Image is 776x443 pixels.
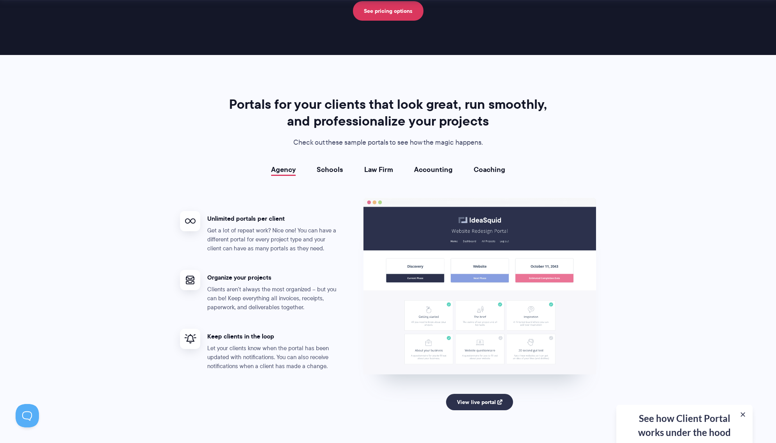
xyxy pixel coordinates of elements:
[364,166,393,174] a: Law Firm
[226,137,550,149] p: Check out these sample portals to see how the magic happens.
[271,166,296,174] a: Agency
[207,226,340,253] p: Get a lot of repeat work? Nice one! You can have a different portal for every project type and yo...
[207,273,340,282] h4: Organize your projects
[414,166,453,174] a: Accounting
[207,344,340,371] p: Let your clients know when the portal has been updated with notifications. You can also receive n...
[446,394,513,410] a: View live portal
[226,96,550,129] h2: Portals for your clients that look great, run smoothly, and professionalize your projects
[207,214,340,223] h4: Unlimited portals per client
[474,166,505,174] a: Coaching
[207,285,340,312] p: Clients aren't always the most organized – but you can be! Keep everything all invoices, receipts...
[207,332,340,340] h4: Keep clients in the loop
[353,1,423,21] a: See pricing options
[317,166,343,174] a: Schools
[16,404,39,427] iframe: Toggle Customer Support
